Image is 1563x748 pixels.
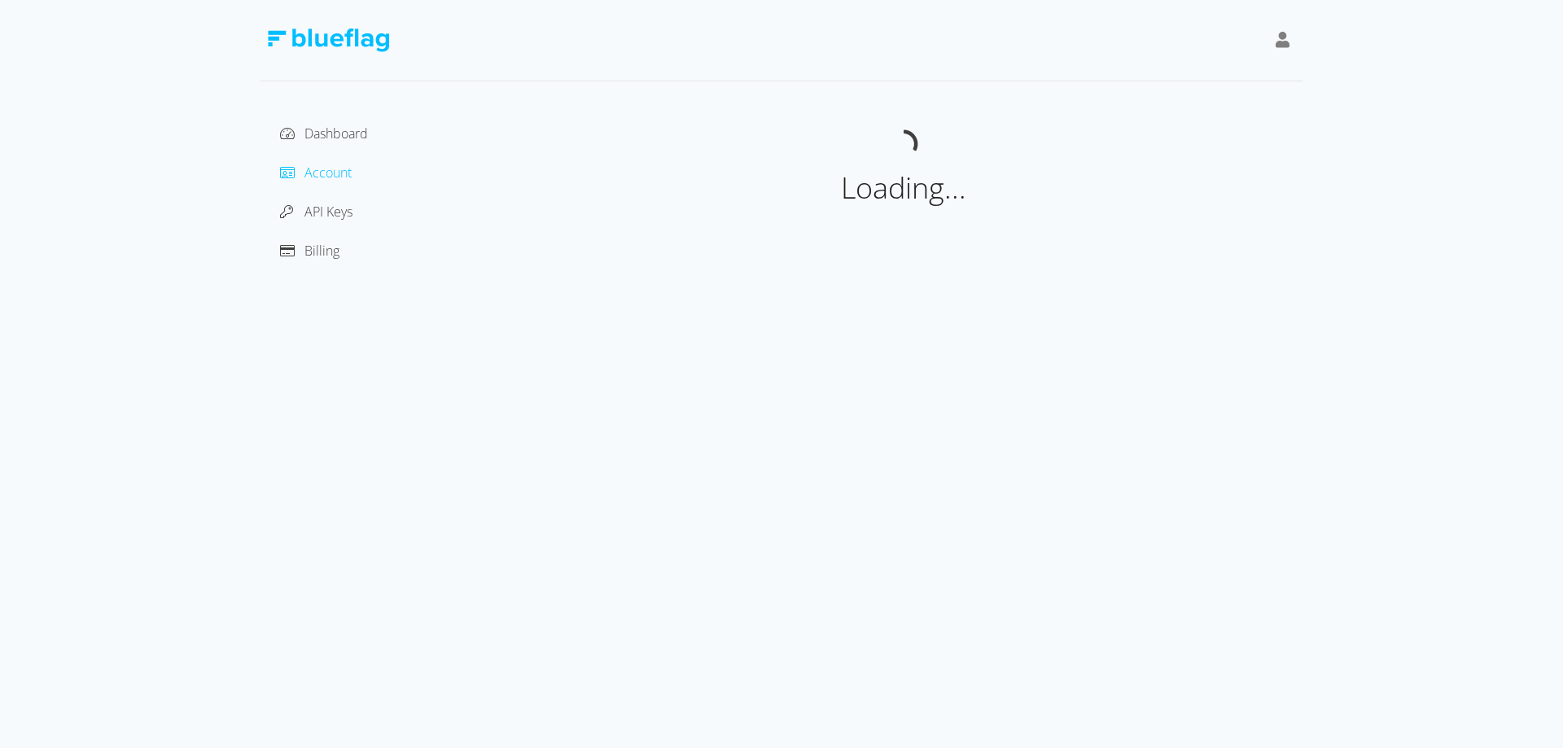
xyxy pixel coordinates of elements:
img: Blue Flag Logo [267,28,389,52]
a: API Keys [280,203,352,221]
span: API Keys [304,203,352,221]
span: Account [304,164,352,182]
span: Loading... [841,168,966,208]
a: Billing [280,242,339,260]
span: Dashboard [304,125,368,142]
a: Dashboard [280,125,368,142]
span: Billing [304,242,339,260]
a: Account [280,164,352,182]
